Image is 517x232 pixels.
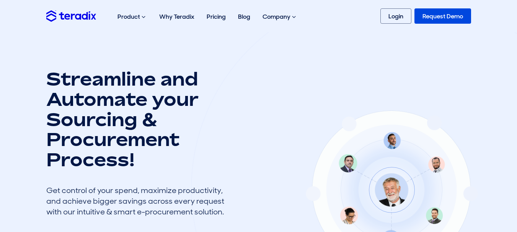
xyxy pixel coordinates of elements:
img: Teradix logo [46,10,96,21]
div: Company [256,5,303,29]
a: Request Demo [414,8,471,24]
a: Why Teradix [153,5,201,29]
h1: Streamline and Automate your Sourcing & Procurement Process! [46,69,230,170]
a: Login [380,8,411,24]
div: Get control of your spend, maximize productivity, and achieve bigger savings across every request... [46,185,230,217]
a: Blog [232,5,256,29]
div: Product [111,5,153,29]
a: Pricing [201,5,232,29]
